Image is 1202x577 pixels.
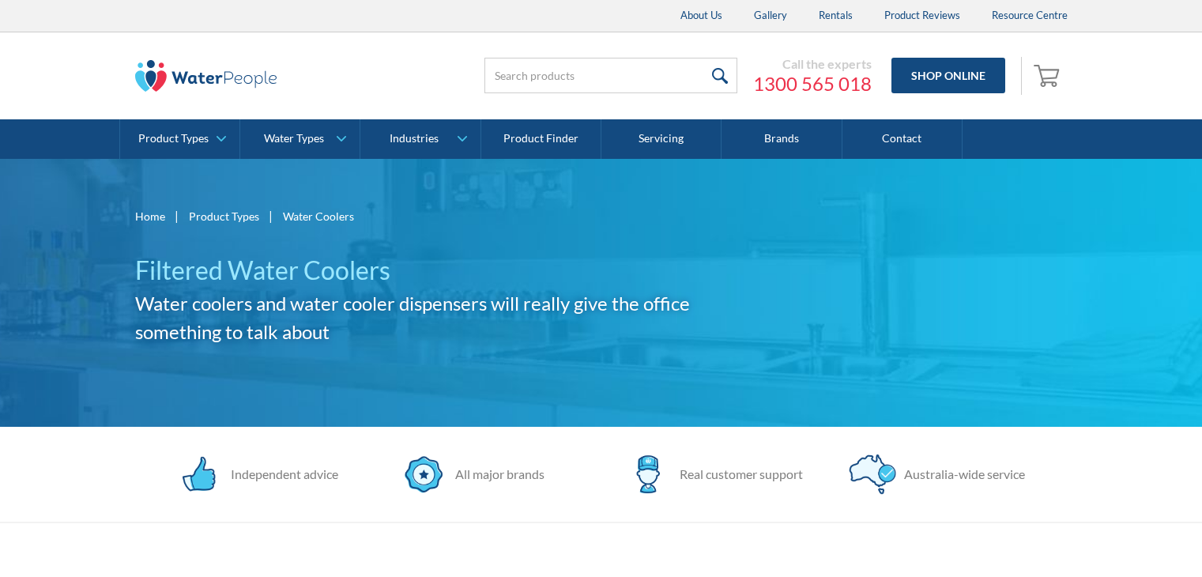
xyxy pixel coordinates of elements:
div: Industries [390,132,439,145]
a: Product Finder [481,119,601,159]
div: Independent advice [223,465,338,484]
a: Industries [360,119,480,159]
h2: Water coolers and water cooler dispensers will really give the office something to talk about [135,289,742,346]
div: Product Types [138,132,209,145]
a: Product Types [189,208,259,224]
div: | [267,206,275,225]
a: Shop Online [891,58,1005,93]
img: shopping cart [1034,62,1064,88]
div: Water Coolers [283,208,354,224]
a: Servicing [601,119,722,159]
div: | [173,206,181,225]
input: Search products [484,58,737,93]
a: Contact [842,119,963,159]
div: Australia-wide service [896,465,1025,484]
a: Home [135,208,165,224]
a: Water Types [240,119,360,159]
a: 1300 565 018 [753,72,872,96]
a: Brands [722,119,842,159]
img: The Water People [135,60,277,92]
div: Call the experts [753,56,872,72]
div: Water Types [264,132,324,145]
a: Product Types [120,119,239,159]
div: All major brands [447,465,544,484]
h1: Filtered Water Coolers [135,251,742,289]
div: Real customer support [672,465,803,484]
a: Open empty cart [1030,57,1068,95]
